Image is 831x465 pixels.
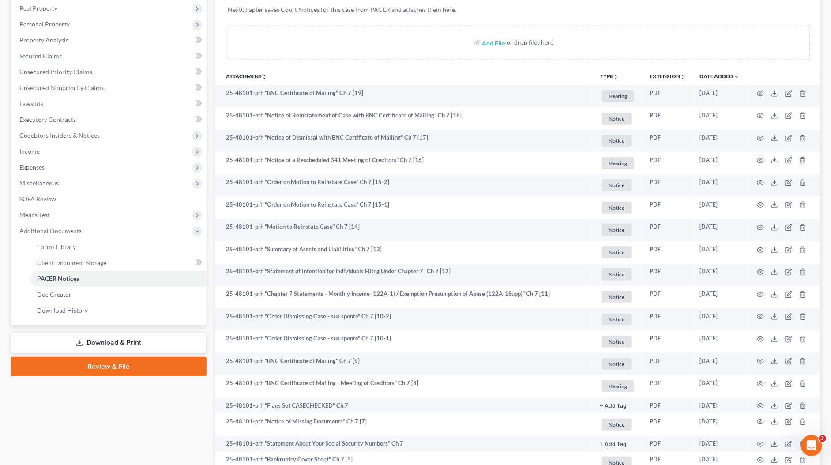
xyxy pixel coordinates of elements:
[600,334,635,349] a: Notice
[215,436,593,452] td: 25-48101-prh "Statement About Your Social Security Numbers" Ch 7
[643,219,692,242] td: PDF
[643,413,692,436] td: PDF
[226,73,267,79] a: Attachmentunfold_more
[650,73,685,79] a: Extensionunfold_more
[19,147,40,155] span: Income
[600,290,635,304] a: Notice
[19,4,57,12] span: Real Property
[215,397,593,413] td: 25-48101-prh "Flags Set CASECHECKED" Ch 7
[643,174,692,197] td: PDF
[643,264,692,286] td: PDF
[602,113,632,125] span: Notice
[602,246,632,258] span: Notice
[215,85,593,107] td: 25-48101-prh "BNC Certificate of Mailing" Ch 7 [19]
[801,435,822,456] iframe: Intercom live chat
[37,243,76,250] span: Forms Library
[600,417,635,432] a: Notice
[643,241,692,264] td: PDF
[19,195,56,203] span: SOFA Review
[692,308,746,331] td: [DATE]
[602,135,632,147] span: Notice
[19,116,76,123] span: Executory Contracts
[215,264,593,286] td: 25-48101-prh "Statement of Intention for Individuals Filing Under Chapter 7" Ch 7 [12]
[643,107,692,130] td: PDF
[692,397,746,413] td: [DATE]
[215,375,593,397] td: 25-48101-prh "BNC Certificate of Mailing - Meeting of Creditors" Ch 7 [8]
[30,239,207,255] a: Forms Library
[643,85,692,107] td: PDF
[692,129,746,152] td: [DATE]
[12,112,207,128] a: Executory Contracts
[215,152,593,174] td: 25-48101-prh "Notice of a Rescheduled 341 Meeting of Creditors" Ch 7 [16]
[692,85,746,107] td: [DATE]
[215,308,593,331] td: 25-48101-prh "Order Dismissing Case - sua sponte" Ch 7 [10-2]
[643,308,692,331] td: PDF
[12,96,207,112] a: Lawsuits
[643,397,692,413] td: PDF
[215,219,593,242] td: 25-48101-prh "Motion to Reinstate Case" Ch 7 [14]
[30,287,207,302] a: Doc Creator
[602,224,632,236] span: Notice
[215,413,593,436] td: 25-48101-prh "Notice of Missing Documents" Ch 7 [7]
[12,80,207,96] a: Unsecured Nonpriority Claims
[12,191,207,207] a: SOFA Review
[600,403,627,409] button: + Add Tag
[600,200,635,215] a: Notice
[602,358,632,370] span: Notice
[699,73,739,79] a: Date Added expand_more
[602,291,632,303] span: Notice
[643,436,692,452] td: PDF
[600,357,635,371] a: Notice
[12,32,207,48] a: Property Analysis
[215,107,593,130] td: 25-48101-prh "Notice of Reinstatement of Case with BNC Certificate of Mailing" Ch 7 [18]
[602,90,634,102] span: Hearing
[692,241,746,264] td: [DATE]
[692,436,746,452] td: [DATE]
[600,245,635,260] a: Notice
[37,259,106,266] span: Client Document Storage
[819,435,826,442] span: 3
[215,197,593,219] td: 25-48101-prh "Order on Motion to Reinstate Case" Ch 7 [15-1]
[228,5,808,14] p: NextChapter saves Court Notices for this case from PACER and attaches them here.
[600,439,635,448] a: + Add Tag
[600,89,635,103] a: Hearing
[600,178,635,193] a: Notice
[19,20,70,28] span: Personal Property
[602,419,632,431] span: Notice
[643,129,692,152] td: PDF
[600,401,635,410] a: + Add Tag
[602,157,634,169] span: Hearing
[215,129,593,152] td: 25-48101-prh "Notice of Dismissal with BNC Certificate of Mailing" Ch 7 [17]
[30,255,207,271] a: Client Document Storage
[37,275,79,282] span: PACER Notices
[215,174,593,197] td: 25-48101-prh "Order on Motion to Reinstate Case" Ch 7 [15-2]
[19,163,45,171] span: Expenses
[692,375,746,397] td: [DATE]
[643,197,692,219] td: PDF
[692,264,746,286] td: [DATE]
[215,241,593,264] td: 25-48101-prh "Summary of Assets and Liabilities" Ch 7 [13]
[262,74,267,79] i: unfold_more
[643,152,692,174] td: PDF
[692,330,746,353] td: [DATE]
[692,107,746,130] td: [DATE]
[507,38,553,47] div: or drop files here
[602,380,634,392] span: Hearing
[613,74,618,79] i: unfold_more
[19,227,82,234] span: Additional Documents
[680,74,685,79] i: unfold_more
[19,132,100,139] span: Codebtors Insiders & Notices
[692,413,746,436] td: [DATE]
[215,353,593,375] td: 25-48101-prh "BNC Certificate of Mailing" Ch 7 [9]
[734,74,739,79] i: expand_more
[643,353,692,375] td: PDF
[11,357,207,376] a: Review & File
[643,330,692,353] td: PDF
[600,156,635,170] a: Hearing
[19,36,68,44] span: Property Analysis
[215,286,593,308] td: 25-48101-prh "Chapter 7 Statements - Monthly Income (122A-1) / Exemption Presumption of Abuse (12...
[19,211,50,219] span: Means Test
[602,314,632,325] span: Notice
[12,48,207,64] a: Secured Claims
[19,52,62,60] span: Secured Claims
